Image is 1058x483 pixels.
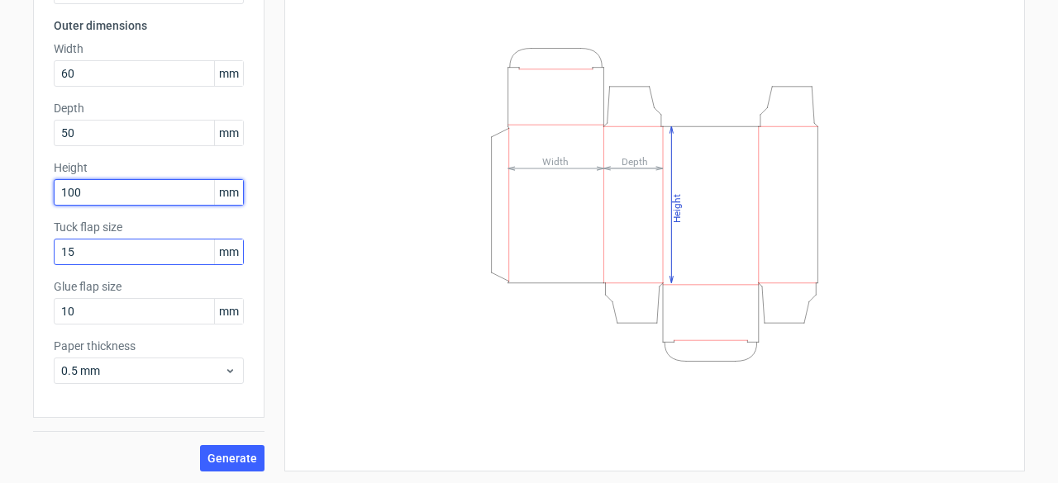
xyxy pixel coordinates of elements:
label: Depth [54,100,244,116]
label: Glue flap size [54,278,244,295]
span: mm [214,299,243,324]
tspan: Width [542,155,569,167]
button: Generate [200,445,264,471]
label: Tuck flap size [54,219,244,235]
h3: Outer dimensions [54,17,244,34]
span: mm [214,180,243,205]
span: Generate [207,452,257,464]
span: mm [214,61,243,86]
span: mm [214,121,243,145]
tspan: Depth [622,155,648,167]
tspan: Height [671,193,683,222]
span: mm [214,239,243,264]
label: Width [54,40,244,57]
span: 0.5 mm [61,362,224,379]
label: Height [54,159,244,176]
label: Paper thickness [54,338,244,354]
